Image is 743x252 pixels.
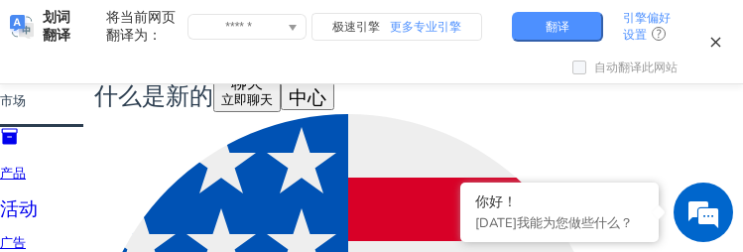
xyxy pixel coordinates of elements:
button: 中心 [281,82,334,110]
font: 中心 [289,83,326,106]
button: 聊天立即聊天 [213,69,281,112]
font: 你好！ [475,192,517,211]
font: 什么是新的 [94,80,213,112]
div: 你好！ [475,192,644,211]
font: 立即聊天 [221,92,273,107]
p: 今天我能为您做些什么？ [475,214,644,232]
font: [DATE]我能为您做些什么？ [475,214,633,232]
